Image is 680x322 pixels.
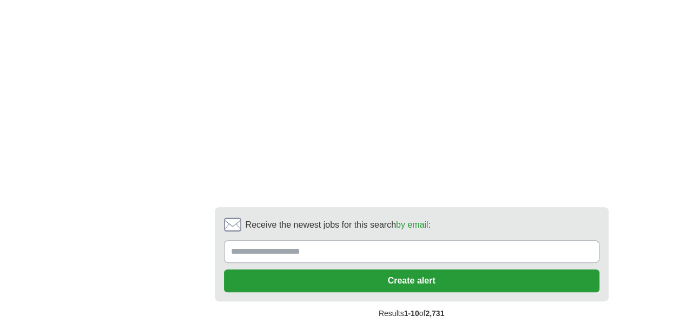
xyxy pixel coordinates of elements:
[425,309,444,318] span: 2,731
[396,220,428,229] a: by email
[404,309,419,318] span: 1-10
[246,218,431,231] span: Receive the newest jobs for this search :
[224,269,599,292] button: Create alert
